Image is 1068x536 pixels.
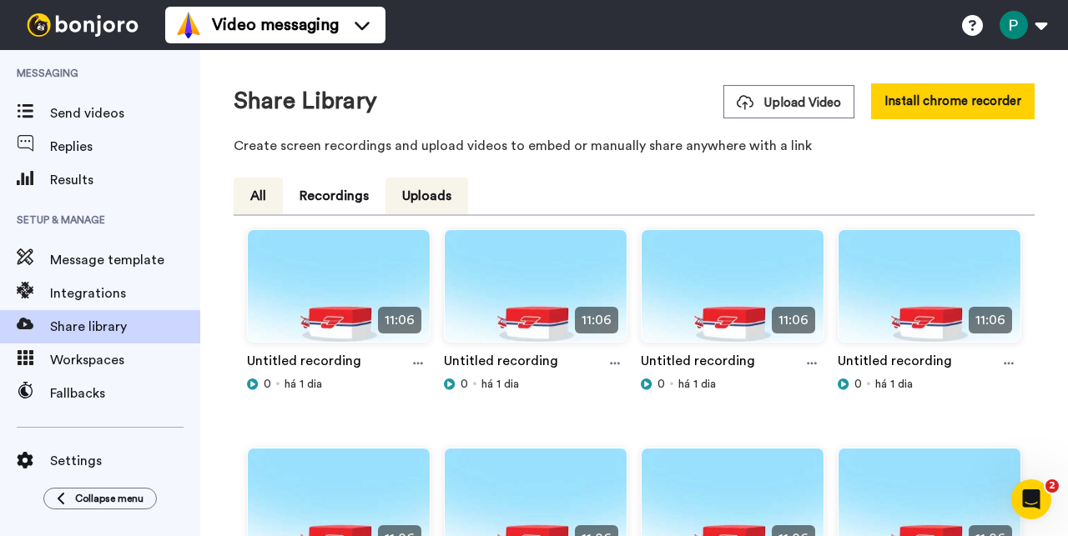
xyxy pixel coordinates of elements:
h1: Share Library [234,88,377,114]
div: há 1 dia [247,376,431,393]
span: Replies [50,137,200,157]
span: 0 [461,376,468,393]
span: 11:06 [969,307,1012,333]
button: All [234,178,283,214]
div: há 1 dia [838,376,1021,393]
span: 0 [657,376,665,393]
span: 0 [264,376,271,393]
button: Install chrome recorder [871,83,1035,119]
a: Untitled recording [444,351,558,376]
img: 03af2979-ddff-4c12-b693-13cb9c1368f1_thumbnail_source_1755125166.jpg [839,230,1020,356]
span: Workspaces [50,350,200,370]
a: Untitled recording [247,351,361,376]
span: Share library [50,317,200,337]
span: 11:06 [772,307,815,333]
span: 2 [1045,479,1059,493]
span: Upload Video [737,94,841,112]
img: 06afc865-9390-4dd1-b360-0f709dc0fe3a_thumbnail_source_1755125166.jpg [642,230,824,356]
img: bj-logo-header-white.svg [20,13,145,37]
img: b558b85d-d9dc-45c7-b0f7-9ffc50e06128_thumbnail_source_1755125157.jpg [248,230,430,356]
span: Send videos [50,103,200,123]
button: Collapse menu [43,488,157,509]
span: 0 [854,376,862,393]
button: Uploads [385,178,468,214]
span: Integrations [50,283,200,303]
span: Settings [50,451,200,471]
img: vm-color.svg [175,12,202,38]
span: Collapse menu [75,492,144,505]
span: Fallbacks [50,383,200,403]
a: Untitled recording [641,351,755,376]
button: Upload Video [723,85,854,118]
iframe: Intercom live chat [1011,479,1051,519]
p: Create screen recordings and upload videos to embed or manually share anywhere with a link [234,136,1035,156]
a: Untitled recording [838,351,952,376]
span: 11:06 [378,307,421,333]
span: Video messaging [212,13,339,37]
span: Message template [50,250,200,270]
span: 11:06 [575,307,618,333]
img: 92442761-c480-46cc-a6b4-4b4c7fbc3cf2_thumbnail_source_1755125165.jpg [445,230,627,356]
div: há 1 dia [444,376,627,393]
button: Recordings [283,178,385,214]
div: há 1 dia [641,376,824,393]
span: Results [50,170,200,190]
